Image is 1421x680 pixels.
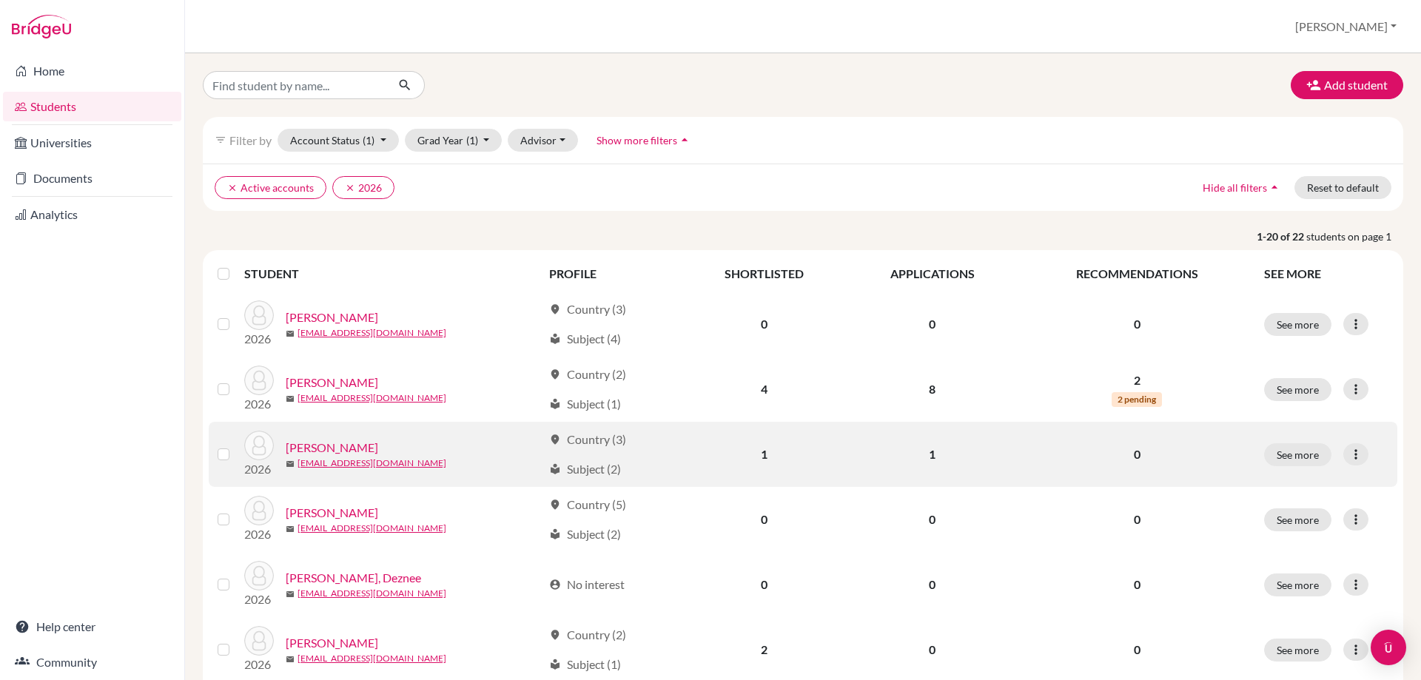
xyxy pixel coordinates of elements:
button: [PERSON_NAME] [1289,13,1403,41]
div: Country (5) [549,496,626,514]
i: clear [345,183,355,193]
img: Estes, Deznee [244,561,274,590]
span: location_on [549,499,561,511]
i: arrow_drop_up [1267,180,1282,195]
p: 2026 [244,656,274,673]
td: 4 [682,357,846,422]
div: Open Intercom Messenger [1371,630,1406,665]
span: Filter by [229,133,272,147]
span: location_on [549,368,561,380]
span: students on page 1 [1306,229,1403,244]
button: Grad Year(1) [405,129,503,152]
td: 0 [846,487,1018,552]
button: Reset to default [1294,176,1391,199]
div: Subject (4) [549,330,621,348]
p: 0 [1028,641,1246,659]
input: Find student by name... [203,71,386,99]
div: Country (3) [549,431,626,448]
a: [EMAIL_ADDRESS][DOMAIN_NAME] [298,587,446,600]
span: (1) [466,134,478,147]
a: [EMAIL_ADDRESS][DOMAIN_NAME] [298,326,446,340]
a: [EMAIL_ADDRESS][DOMAIN_NAME] [298,652,446,665]
button: clear2026 [332,176,394,199]
a: [PERSON_NAME], Deznee [286,569,421,587]
div: Country (3) [549,300,626,318]
i: clear [227,183,238,193]
span: local_library [549,528,561,540]
a: [PERSON_NAME] [286,504,378,522]
p: 2026 [244,460,274,478]
button: See more [1264,313,1331,336]
div: Subject (1) [549,395,621,413]
span: mail [286,459,295,468]
span: mail [286,329,295,338]
td: 0 [682,552,846,617]
a: Analytics [3,200,181,229]
p: 2026 [244,395,274,413]
td: 0 [682,487,846,552]
button: See more [1264,639,1331,662]
img: Atha, Peter [244,431,274,460]
td: 8 [846,357,1018,422]
div: No interest [549,576,625,593]
th: APPLICATIONS [846,256,1018,292]
p: 2026 [244,525,274,543]
td: 0 [846,292,1018,357]
td: 0 [846,552,1018,617]
button: Advisor [508,129,578,152]
div: Subject (2) [549,460,621,478]
button: See more [1264,573,1331,596]
button: clearActive accounts [215,176,326,199]
img: Cisneros, Andrea [244,496,274,525]
a: Community [3,647,181,677]
p: 0 [1028,445,1246,463]
a: Students [3,92,181,121]
button: Account Status(1) [278,129,399,152]
div: Country (2) [549,366,626,383]
td: 0 [682,292,846,357]
button: See more [1264,378,1331,401]
div: Subject (1) [549,656,621,673]
span: local_library [549,333,561,345]
span: location_on [549,303,561,315]
span: (1) [363,134,374,147]
span: mail [286,525,295,533]
span: local_library [549,398,561,410]
a: Documents [3,164,181,193]
button: See more [1264,508,1331,531]
a: [EMAIL_ADDRESS][DOMAIN_NAME] [298,522,446,535]
span: account_circle [549,579,561,590]
td: 1 [846,422,1018,487]
button: Hide all filtersarrow_drop_up [1190,176,1294,199]
a: [PERSON_NAME] [286,374,378,391]
p: 2 [1028,371,1246,389]
a: Home [3,56,181,86]
div: Country (2) [549,626,626,644]
span: local_library [549,659,561,670]
span: Hide all filters [1203,181,1267,194]
a: Help center [3,612,181,642]
a: Universities [3,128,181,158]
span: location_on [549,629,561,641]
th: SEE MORE [1255,256,1397,292]
span: mail [286,655,295,664]
span: location_on [549,434,561,445]
th: PROFILE [540,256,682,292]
button: Show more filtersarrow_drop_up [584,129,705,152]
i: arrow_drop_up [677,132,692,147]
button: See more [1264,443,1331,466]
th: RECOMMENDATIONS [1019,256,1255,292]
a: [PERSON_NAME] [286,439,378,457]
div: Subject (2) [549,525,621,543]
p: 0 [1028,315,1246,333]
th: STUDENT [244,256,540,292]
p: 2026 [244,330,274,348]
p: 0 [1028,576,1246,593]
p: 2026 [244,590,274,608]
a: [EMAIL_ADDRESS][DOMAIN_NAME] [298,457,446,470]
p: 0 [1028,511,1246,528]
a: [EMAIL_ADDRESS][DOMAIN_NAME] [298,391,446,405]
i: filter_list [215,134,226,146]
span: mail [286,394,295,403]
img: Guevara, Jeremy [244,626,274,656]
